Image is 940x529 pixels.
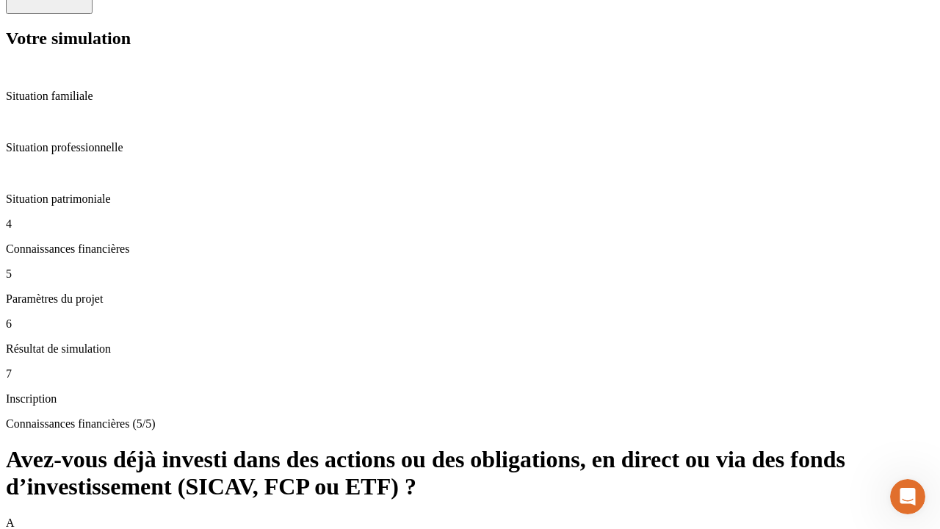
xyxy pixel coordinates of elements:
[6,90,934,103] p: Situation familiale
[6,242,934,256] p: Connaissances financières
[6,367,934,381] p: 7
[6,342,934,356] p: Résultat de simulation
[6,446,934,500] h1: Avez-vous déjà investi dans des actions ou des obligations, en direct ou via des fonds d’investis...
[6,317,934,331] p: 6
[6,417,934,431] p: Connaissances financières (5/5)
[6,392,934,406] p: Inscription
[6,141,934,154] p: Situation professionnelle
[6,217,934,231] p: 4
[6,29,934,48] h2: Votre simulation
[6,267,934,281] p: 5
[6,192,934,206] p: Situation patrimoniale
[6,292,934,306] p: Paramètres du projet
[890,479,925,514] iframe: Intercom live chat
